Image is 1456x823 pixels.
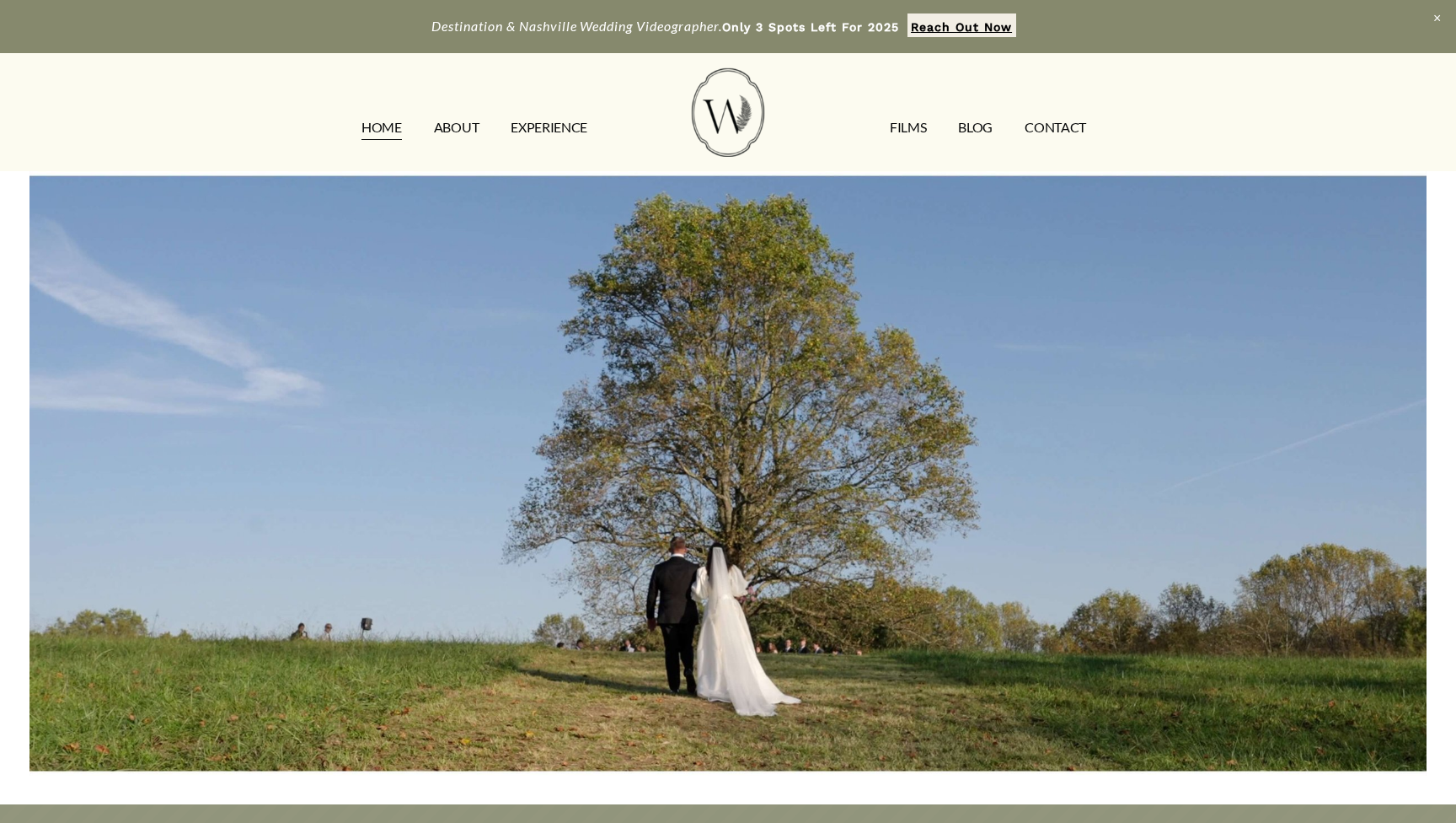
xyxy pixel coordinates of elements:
a: ABOUT [434,115,479,142]
a: HOME [361,115,402,142]
img: Wild Fern Weddings [692,68,764,157]
a: CONTACT [1025,115,1086,142]
strong: Reach Out Now [911,20,1012,34]
a: Reach Out Now [907,13,1016,37]
a: Blog [958,115,993,142]
a: FILMS [890,115,926,142]
a: EXPERIENCE [511,115,587,142]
